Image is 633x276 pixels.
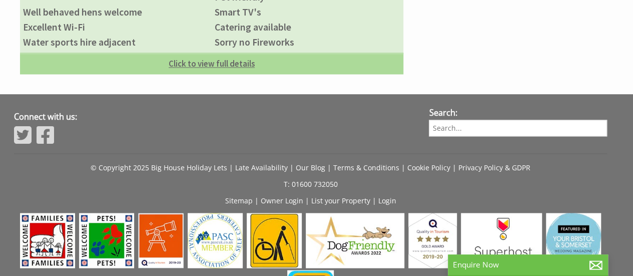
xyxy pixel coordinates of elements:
li: Excellent Wi-Fi [20,20,212,35]
span: | [372,196,376,205]
img: Visit England - Families Welcome [20,213,75,268]
a: Login [378,196,396,205]
h3: Search: [429,107,607,118]
a: Sitemap [225,196,253,205]
span: | [452,163,456,172]
a: T: 01600 732050 [284,179,338,189]
span: | [327,163,331,172]
img: Facebook [37,125,54,145]
a: © Copyright 2025 Big House Holiday Lets [91,163,227,172]
img: Dog Friendly Awards - Dog Friendly - Dog Friendly Awards [306,213,404,268]
img: Visit England - Pets Welcome [79,213,134,268]
h3: Connect with us: [14,111,417,122]
a: Cookie Policy [407,163,450,172]
img: PASC - PASC UK Members [188,213,243,268]
li: Catering available [212,20,403,35]
input: Search... [429,120,607,136]
a: Owner Login [261,196,303,205]
span: | [229,163,233,172]
span: | [255,196,259,205]
img: Quality in Tourism - Great4 Dark Skies [138,213,184,268]
p: Enquire Now [453,259,603,270]
img: Quality in Tourism - Gold Award [408,213,457,268]
img: Your Bristol & Somerset Wedding Magazine - 2024 - Your Bristol & Somerset Wedding Magazine - 2024 [546,213,601,268]
img: Twitter [14,125,32,145]
img: Mobility - Mobility [247,213,302,268]
li: Water sports hire adjacent [20,35,212,50]
span: | [401,163,405,172]
a: List your Property [311,196,370,205]
img: Airbnb - Superhost [461,213,542,268]
li: Sorry no Fireworks [212,35,403,50]
a: Terms & Conditions [333,163,399,172]
span: | [305,196,309,205]
li: Well behaved hens welcome [20,5,212,20]
a: Our Blog [296,163,325,172]
span: | [290,163,294,172]
a: Privacy Policy & GDPR [458,163,530,172]
li: Smart TV's [212,5,403,20]
a: Click to view full details [20,53,403,74]
a: Late Availability [235,163,288,172]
